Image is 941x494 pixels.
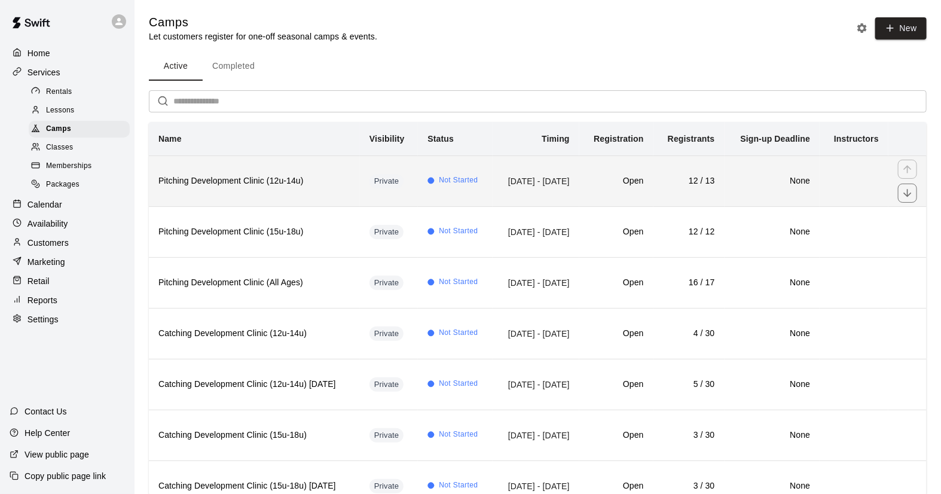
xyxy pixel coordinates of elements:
span: Packages [46,179,80,191]
a: Packages [29,176,135,194]
h6: 12 / 12 [663,225,715,239]
td: [DATE] - [DATE] [493,257,579,308]
span: Private [369,176,404,187]
h6: None [734,327,811,340]
b: Status [427,134,454,144]
a: Settings [10,310,125,328]
button: Completed [203,52,264,81]
p: Customers [28,237,69,249]
h6: 12 / 13 [663,175,715,188]
div: Memberships [29,158,130,175]
div: Classes [29,139,130,156]
h6: Open [589,429,644,442]
a: Availability [10,215,125,233]
div: This service is hidden, and can only be accessed via a direct link [369,225,404,239]
h6: None [734,225,811,239]
button: move item down [898,184,917,203]
a: Services [10,63,125,81]
h6: None [734,378,811,391]
h6: Open [589,327,644,340]
a: Memberships [29,157,135,176]
b: Visibility [369,134,405,144]
p: Let customers register for one-off seasonal camps & events. [149,31,377,42]
h5: Camps [149,14,377,31]
h6: Catching Development Clinic (12u-14u) [158,327,350,340]
a: Reports [10,291,125,309]
p: Contact Us [25,405,67,417]
a: Retail [10,272,125,290]
h6: Pitching Development Clinic (12u-14u) [158,175,350,188]
b: Instructors [834,134,879,144]
div: Rentals [29,84,130,100]
b: Name [158,134,182,144]
h6: None [734,276,811,289]
p: Marketing [28,256,65,268]
h6: 4 / 30 [663,327,715,340]
b: Timing [542,134,570,144]
h6: 5 / 30 [663,378,715,391]
h6: None [734,480,811,493]
h6: Pitching Development Clinic (15u-18u) [158,225,350,239]
span: Memberships [46,160,91,172]
a: Marketing [10,253,125,271]
span: Rentals [46,86,72,98]
p: Help Center [25,427,70,439]
div: Calendar [10,196,125,214]
div: This service is hidden, and can only be accessed via a direct link [369,479,404,493]
td: [DATE] - [DATE] [493,155,579,206]
b: Registrants [668,134,715,144]
h6: Open [589,480,644,493]
h6: 3 / 30 [663,429,715,442]
h6: 16 / 17 [663,276,715,289]
span: Not Started [439,175,478,187]
span: Lessons [46,105,75,117]
div: Packages [29,176,130,193]
h6: Open [589,175,644,188]
button: Camp settings [853,19,871,37]
h6: Pitching Development Clinic (All Ages) [158,276,350,289]
h6: Catching Development Clinic (15u-18u) [DATE] [158,480,350,493]
div: This service is hidden, and can only be accessed via a direct link [369,377,404,392]
p: Services [28,66,60,78]
h6: Open [589,378,644,391]
h6: None [734,175,811,188]
div: This service is hidden, and can only be accessed via a direct link [369,174,404,188]
a: Home [10,44,125,62]
p: Availability [28,218,68,230]
td: [DATE] - [DATE] [493,410,579,461]
h6: Open [589,276,644,289]
p: Calendar [28,199,62,211]
div: Customers [10,234,125,252]
b: Sign-up Deadline [741,134,811,144]
span: Private [369,481,404,492]
div: This service is hidden, and can only be accessed via a direct link [369,327,404,341]
span: Not Started [439,327,478,339]
h6: Catching Development Clinic (12u-14u) [DATE] [158,378,350,391]
span: Private [369,379,404,391]
button: New [875,17,927,39]
button: Active [149,52,203,81]
p: View public page [25,449,89,461]
td: [DATE] - [DATE] [493,359,579,410]
a: Classes [29,139,135,157]
p: Copy public page link [25,470,106,482]
span: Private [369,278,404,289]
p: Reports [28,294,57,306]
span: Not Started [439,276,478,288]
h6: 3 / 30 [663,480,715,493]
a: Rentals [29,83,135,101]
span: Not Started [439,429,478,441]
h6: None [734,429,811,442]
a: Camps [29,120,135,139]
td: [DATE] - [DATE] [493,206,579,257]
h6: Open [589,225,644,239]
div: This service is hidden, and can only be accessed via a direct link [369,428,404,443]
p: Home [28,47,50,59]
span: Camps [46,123,71,135]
